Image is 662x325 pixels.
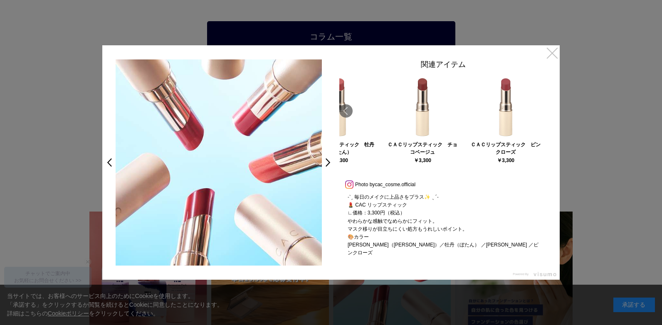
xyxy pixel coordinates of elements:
[545,45,560,60] a: ×
[355,180,375,190] span: Photo by
[414,158,431,163] div: ￥3,300
[391,75,454,138] img: 060341.jpg
[474,75,537,138] img: 060342.jpg
[324,155,336,170] a: >
[101,155,113,170] a: <
[116,59,322,266] img: e9081d10-2025-4fe2-adb0-3b9b283ca564-large.jpg
[339,193,547,266] p: ˗ˋˏ 毎日のメイクに上品さをプラス✨ ˎˊ˗ 💄 CAC リップスティック ∟価格：3,300円（税込） やわらかな感触でなめらかにフィット。 マスク移りが目立ちにくい処方もうれしいポイント。...
[497,158,514,163] div: ￥3,300
[375,182,415,187] a: cac_cosme.official
[469,141,542,156] div: ＣＡＣリップスティック ピンクローズ
[308,75,371,138] img: 060332.jpg
[303,141,376,156] div: ＣＡＣリップスティック 牡丹（ぼたん）
[331,158,348,163] div: ￥3,300
[386,141,459,156] div: ＣＡＣリップスティック チョコベージュ
[339,59,547,73] div: 関連アイテム
[339,104,353,118] a: Prev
